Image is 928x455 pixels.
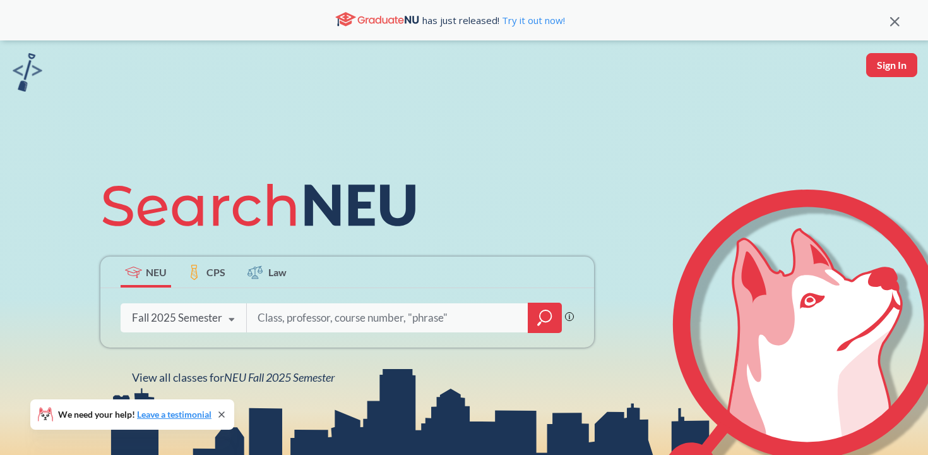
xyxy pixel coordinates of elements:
[132,370,335,384] span: View all classes for
[866,53,917,77] button: Sign In
[256,305,519,331] input: Class, professor, course number, "phrase"
[224,370,335,384] span: NEU Fall 2025 Semester
[132,311,222,325] div: Fall 2025 Semester
[146,265,167,279] span: NEU
[58,410,211,419] span: We need your help!
[137,409,211,420] a: Leave a testimonial
[13,53,42,92] img: sandbox logo
[528,303,562,333] div: magnifying glass
[422,13,565,27] span: has just released!
[499,14,565,27] a: Try it out now!
[537,309,552,327] svg: magnifying glass
[268,265,287,279] span: Law
[206,265,225,279] span: CPS
[13,53,42,95] a: sandbox logo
